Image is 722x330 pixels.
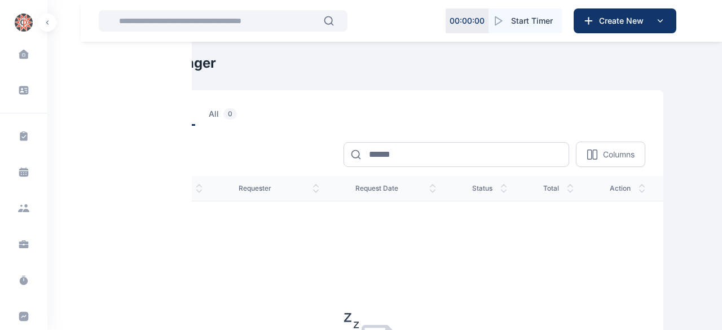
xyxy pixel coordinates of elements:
[610,184,645,193] span: action
[355,184,436,193] span: request date
[223,108,237,120] span: 0
[595,15,653,27] span: Create New
[543,184,574,193] span: total
[239,184,319,193] span: Requester
[574,8,676,33] button: Create New
[472,184,507,193] span: status
[209,108,255,126] a: all0
[576,142,645,167] button: Columns
[603,149,635,160] p: Columns
[209,108,241,126] span: all
[450,15,485,27] p: 00 : 00 : 00
[488,8,562,33] button: Start Timer
[511,15,553,27] span: Start Timer
[85,54,663,72] h1: Approving Manager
